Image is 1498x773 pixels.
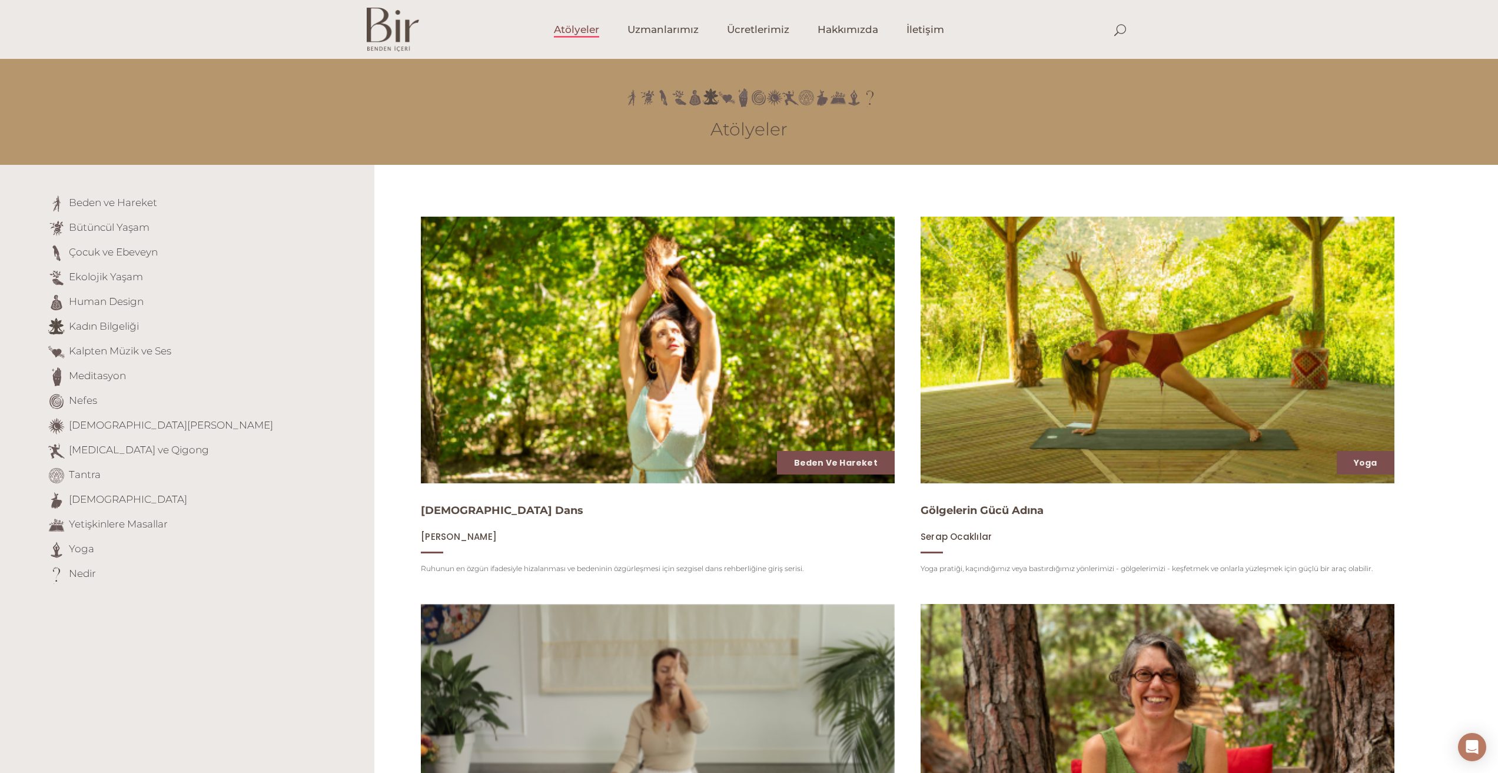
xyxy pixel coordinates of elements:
[1354,457,1377,469] a: Yoga
[69,444,209,456] a: [MEDICAL_DATA] ve Qigong
[69,345,171,357] a: Kalpten Müzik ve Ses
[727,23,789,37] span: Ücretlerimiz
[69,320,139,332] a: Kadın Bilgeliği
[69,246,158,258] a: Çocuk ve Ebeveyn
[69,543,94,555] a: Yoga
[69,197,157,208] a: Beden ve Hareket
[69,568,96,579] a: Nedir
[69,370,126,381] a: Meditasyon
[921,504,1044,517] a: Gölgelerin Gücü Adına
[794,457,878,469] a: Beden ve Hareket
[69,394,97,406] a: Nefes
[69,296,144,307] a: Human Design
[921,562,1394,576] p: Yoga pratiği, kaçındığımız veya bastırdığımız yönlerimizi - gölgelerimizi - keşfetmek ve onlarla ...
[69,271,143,283] a: Ekolojik Yaşam
[921,530,992,543] span: Serap Ocaklılar
[421,562,895,576] p: Ruhunun en özgün ifadesiyle hizalanması ve bedeninin özgürleşmesi için sezgisel dans rehberliğine...
[627,23,699,37] span: Uzmanlarımız
[554,23,599,37] span: Atölyeler
[921,531,992,542] a: Serap Ocaklılar
[69,419,273,431] a: [DEMOGRAPHIC_DATA][PERSON_NAME]
[69,493,187,505] a: [DEMOGRAPHIC_DATA]
[818,23,878,37] span: Hakkımızda
[421,504,583,517] a: [DEMOGRAPHIC_DATA] Dans
[421,531,497,542] a: [PERSON_NAME]
[421,530,497,543] span: [PERSON_NAME]
[69,518,168,530] a: Yetişkinlere Masallar
[1458,733,1486,761] div: Open Intercom Messenger
[906,23,944,37] span: İletişim
[69,221,150,233] a: Bütüncül Yaşam
[69,469,101,480] a: Tantra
